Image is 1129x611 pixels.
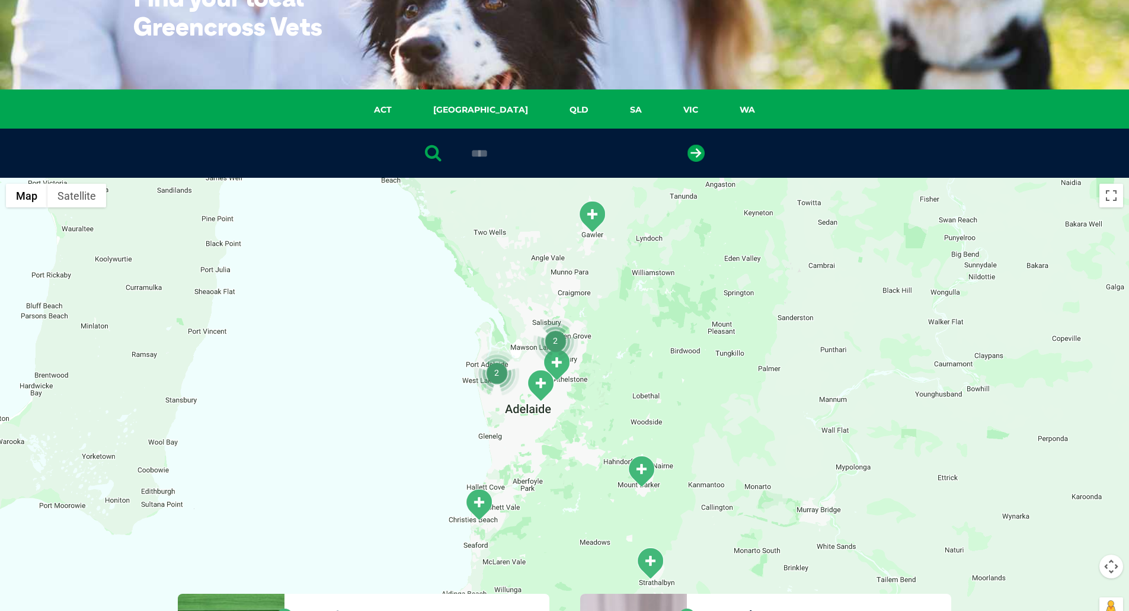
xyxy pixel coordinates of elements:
a: [GEOGRAPHIC_DATA] [412,103,549,117]
div: Greencross Vet Centre – Norwood [526,369,555,402]
div: Gawler [577,200,607,233]
div: Paradise [542,348,571,381]
a: ACT [353,103,412,117]
a: SA [609,103,663,117]
button: Show street map [6,184,47,207]
div: Noarlunga [464,488,494,521]
button: Map camera controls [1099,555,1123,578]
div: Wellington Road [626,455,656,488]
button: Show satellite imagery [47,184,106,207]
div: Strathalbyn [635,547,665,580]
a: WA [719,103,776,117]
a: VIC [663,103,719,117]
button: Toggle fullscreen view [1099,184,1123,207]
div: 2 [474,350,519,395]
div: 2 [533,318,578,363]
a: QLD [549,103,609,117]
